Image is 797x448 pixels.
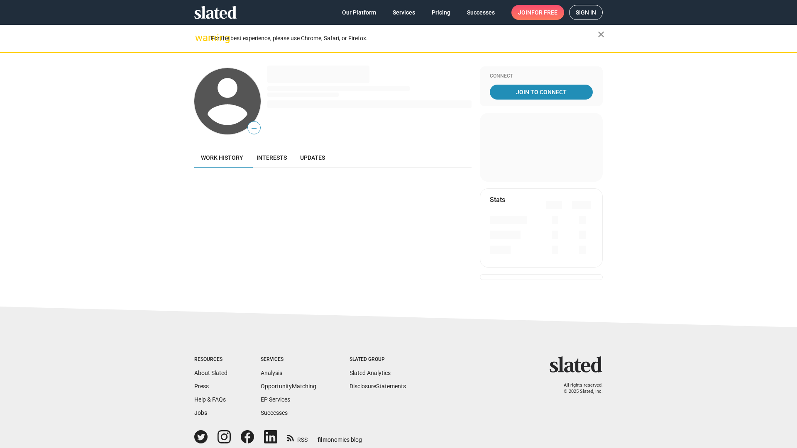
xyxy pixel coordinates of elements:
span: Join [518,5,557,20]
a: EP Services [261,396,290,403]
span: Work history [201,154,243,161]
a: About Slated [194,370,227,376]
a: RSS [287,431,308,444]
a: Analysis [261,370,282,376]
span: Interests [257,154,287,161]
a: Press [194,383,209,390]
mat-icon: close [596,29,606,39]
p: All rights reserved. © 2025 Slated, Inc. [555,382,603,394]
a: Successes [261,409,288,416]
a: Successes [460,5,501,20]
span: film [318,436,328,443]
a: DisclosureStatements [350,383,406,390]
a: Join To Connect [490,85,593,100]
a: Help & FAQs [194,396,226,403]
span: Sign in [576,5,596,19]
span: Successes [467,5,495,20]
div: Connect [490,73,593,80]
a: Services [386,5,422,20]
mat-card-title: Stats [490,195,505,204]
div: Resources [194,356,227,363]
mat-icon: warning [195,33,205,43]
span: Pricing [432,5,450,20]
span: Services [393,5,415,20]
div: Services [261,356,316,363]
span: for free [531,5,557,20]
a: Work history [194,148,250,168]
div: For the best experience, please use Chrome, Safari, or Firefox. [211,33,598,44]
a: Pricing [425,5,457,20]
a: Joinfor free [511,5,564,20]
a: Our Platform [335,5,383,20]
span: Our Platform [342,5,376,20]
span: — [248,123,260,134]
a: Jobs [194,409,207,416]
a: Updates [293,148,332,168]
a: Sign in [569,5,603,20]
a: OpportunityMatching [261,383,316,390]
a: Interests [250,148,293,168]
a: Slated Analytics [350,370,391,376]
a: filmonomics blog [318,429,362,444]
div: Slated Group [350,356,406,363]
span: Join To Connect [491,85,591,100]
span: Updates [300,154,325,161]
